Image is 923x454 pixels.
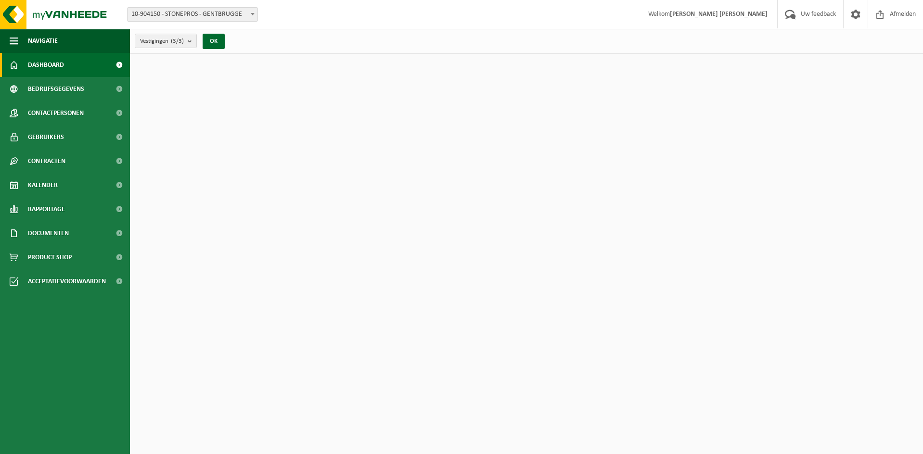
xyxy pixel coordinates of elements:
[128,8,257,21] span: 10-904150 - STONEPROS - GENTBRUGGE
[140,34,184,49] span: Vestigingen
[28,29,58,53] span: Navigatie
[28,245,72,269] span: Product Shop
[203,34,225,49] button: OK
[28,269,106,293] span: Acceptatievoorwaarden
[28,149,65,173] span: Contracten
[127,7,258,22] span: 10-904150 - STONEPROS - GENTBRUGGE
[28,125,64,149] span: Gebruikers
[171,38,184,44] count: (3/3)
[28,221,69,245] span: Documenten
[28,53,64,77] span: Dashboard
[135,34,197,48] button: Vestigingen(3/3)
[28,197,65,221] span: Rapportage
[670,11,768,18] strong: [PERSON_NAME] [PERSON_NAME]
[28,173,58,197] span: Kalender
[28,77,84,101] span: Bedrijfsgegevens
[28,101,84,125] span: Contactpersonen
